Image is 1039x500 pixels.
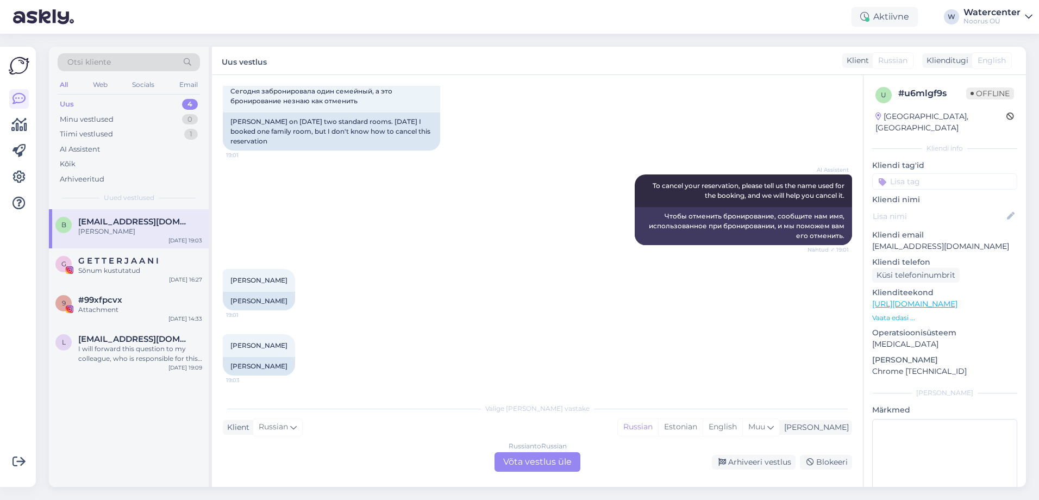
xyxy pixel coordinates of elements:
[259,421,288,433] span: Russian
[9,55,29,76] img: Askly Logo
[808,246,849,254] span: Nähtud ✓ 19:01
[78,334,191,344] span: lembit@kodu.ee
[966,87,1014,99] span: Offline
[922,55,968,66] div: Klienditugi
[712,455,796,470] div: Arhiveeri vestlus
[61,260,66,268] span: G
[78,227,202,236] div: [PERSON_NAME]
[963,8,1032,26] a: WatercenterNoorus OÜ
[58,78,70,92] div: All
[223,422,249,433] div: Klient
[60,174,104,185] div: Arhiveeritud
[177,78,200,92] div: Email
[230,77,425,105] span: [PERSON_NAME] на 14 августа два стандартных номера. Сегодня забронировала один семейный, а это бр...
[60,114,114,125] div: Minu vestlused
[226,151,267,159] span: 19:01
[62,338,66,346] span: l
[842,55,869,66] div: Klient
[223,357,295,376] div: [PERSON_NAME]
[184,129,198,140] div: 1
[61,221,66,229] span: b
[878,55,907,66] span: Russian
[226,311,267,319] span: 19:01
[872,339,1017,350] p: [MEDICAL_DATA]
[495,452,580,472] div: Võta vestlus üle
[78,256,159,266] span: G E T T E R J A A N I
[60,129,113,140] div: Tiimi vestlused
[78,305,202,315] div: Attachment
[509,441,567,451] div: Russian to Russian
[230,341,287,349] span: [PERSON_NAME]
[653,182,846,199] span: To cancel your reservation, please tell us the name used for the booking, and we will help you ca...
[168,315,202,323] div: [DATE] 14:33
[182,114,198,125] div: 0
[963,8,1021,17] div: Watercenter
[872,268,960,283] div: Küsi telefoninumbrit
[104,193,154,203] span: Uued vestlused
[78,217,191,227] span: burmakam591@gmail.com
[78,266,202,276] div: Sõnum kustutatud
[62,299,66,307] span: 9
[873,210,1005,222] input: Lisa nimi
[944,9,959,24] div: W
[963,17,1021,26] div: Noorus OÜ
[872,160,1017,171] p: Kliendi tag'id
[872,299,957,309] a: [URL][DOMAIN_NAME]
[808,166,849,174] span: AI Assistent
[618,419,658,435] div: Russian
[78,344,202,364] div: I will forward this question to my colleague, who is responsible for this. The reply will be here...
[872,404,1017,416] p: Märkmed
[223,292,295,310] div: [PERSON_NAME]
[872,354,1017,366] p: [PERSON_NAME]
[872,366,1017,377] p: Chrome [TECHNICAL_ID]
[130,78,157,92] div: Socials
[748,422,765,432] span: Muu
[852,7,918,27] div: Aktiivne
[60,159,76,170] div: Kõik
[703,419,742,435] div: English
[91,78,110,92] div: Web
[872,194,1017,205] p: Kliendi nimi
[169,276,202,284] div: [DATE] 16:27
[60,144,100,155] div: AI Assistent
[872,313,1017,323] p: Vaata edasi ...
[168,236,202,245] div: [DATE] 19:03
[635,207,852,245] div: Чтобы отменить бронирование, сообщите нам имя, использованное при бронировании, и мы поможем вам ...
[780,422,849,433] div: [PERSON_NAME]
[881,91,886,99] span: u
[67,57,111,68] span: Otsi kliente
[872,388,1017,398] div: [PERSON_NAME]
[222,53,267,68] label: Uus vestlus
[223,112,440,151] div: [PERSON_NAME] on [DATE] two standard rooms. [DATE] I booked one family room, but I don't know how...
[872,173,1017,190] input: Lisa tag
[226,376,267,384] span: 19:03
[60,99,74,110] div: Uus
[78,295,122,305] span: #99xfpcvx
[898,87,966,100] div: # u6mlgf9s
[872,327,1017,339] p: Operatsioonisüsteem
[872,257,1017,268] p: Kliendi telefon
[872,229,1017,241] p: Kliendi email
[978,55,1006,66] span: English
[872,241,1017,252] p: [EMAIL_ADDRESS][DOMAIN_NAME]
[872,143,1017,153] div: Kliendi info
[658,419,703,435] div: Estonian
[230,276,287,284] span: [PERSON_NAME]
[800,455,852,470] div: Blokeeri
[872,287,1017,298] p: Klienditeekond
[875,111,1006,134] div: [GEOGRAPHIC_DATA], [GEOGRAPHIC_DATA]
[223,404,852,414] div: Valige [PERSON_NAME] vastake
[182,99,198,110] div: 4
[168,364,202,372] div: [DATE] 19:09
